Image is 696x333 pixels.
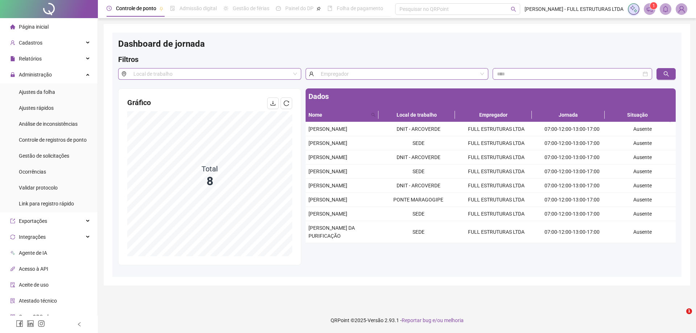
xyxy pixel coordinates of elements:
[223,6,228,11] span: sun
[337,5,383,11] span: Folha de pagamento
[605,108,670,122] th: Situação
[457,179,535,193] td: FULL ESTRUTURAS LTDA
[19,137,87,143] span: Controle de registros de ponto
[10,266,15,271] span: api
[19,266,48,272] span: Acesso à API
[77,322,82,327] span: left
[127,98,151,107] span: Gráfico
[455,108,531,122] th: Empregador
[19,153,69,159] span: Gestão de solicitações
[609,193,676,207] td: Ausente
[532,108,605,122] th: Jornada
[609,207,676,221] td: Ausente
[535,207,609,221] td: 07:00-12:00-13:00-17:00
[671,308,689,326] iframe: Intercom live chat
[308,225,355,239] span: [PERSON_NAME] DA PURIFICAÇÃO
[19,105,54,111] span: Ajustes rápidos
[535,150,609,165] td: 07:00-12:00-13:00-17:00
[179,5,217,11] span: Admissão digital
[609,221,676,243] td: Ausente
[10,314,15,319] span: qrcode
[19,201,74,207] span: Link para registro rápido
[10,218,15,224] span: export
[630,5,638,13] img: sparkle-icon.fc2bf0ac1784a2077858766a79e2daf3.svg
[19,234,46,240] span: Integrações
[368,317,384,323] span: Versão
[19,169,46,175] span: Ocorrências
[19,298,57,304] span: Atestado técnico
[308,154,347,160] span: [PERSON_NAME]
[19,218,47,224] span: Exportações
[233,5,269,11] span: Gestão de férias
[380,193,457,207] td: PONTE MARAGOGIPE
[283,100,289,106] span: reload
[118,68,129,80] span: environment
[159,7,163,11] span: pushpin
[535,122,609,136] td: 07:00-12:00-13:00-17:00
[308,111,368,119] span: Nome
[652,3,655,8] span: 1
[19,56,42,62] span: Relatórios
[457,193,535,207] td: FULL ESTRUTURAS LTDA
[609,136,676,150] td: Ausente
[457,207,535,221] td: FULL ESTRUTURAS LTDA
[380,122,457,136] td: DNIT - ARCOVERDE
[535,165,609,179] td: 07:00-12:00-13:00-17:00
[19,24,49,30] span: Página inicial
[380,165,457,179] td: SEDE
[380,207,457,221] td: SEDE
[380,179,457,193] td: DNIT - ARCOVERDE
[27,320,34,327] span: linkedin
[308,140,347,146] span: [PERSON_NAME]
[511,7,516,12] span: search
[535,136,609,150] td: 07:00-12:00-13:00-17:00
[19,282,49,288] span: Aceite de uso
[535,193,609,207] td: 07:00-12:00-13:00-17:00
[19,314,51,320] span: Gerar QRCode
[116,5,156,11] span: Controle de ponto
[308,211,347,217] span: [PERSON_NAME]
[371,113,376,117] span: search
[10,72,15,77] span: lock
[308,183,347,188] span: [PERSON_NAME]
[609,179,676,193] td: Ausente
[306,68,317,80] span: user
[525,5,623,13] span: [PERSON_NAME] - FULL ESTRUTURAS LTDA
[19,185,58,191] span: Validar protocolo
[118,55,138,64] span: Filtros
[609,122,676,136] td: Ausente
[19,40,42,46] span: Cadastros
[308,92,329,101] span: Dados
[10,282,15,287] span: audit
[327,6,332,11] span: book
[10,24,15,29] span: home
[380,136,457,150] td: SEDE
[457,221,535,243] td: FULL ESTRUTURAS LTDA
[662,6,669,12] span: bell
[170,6,175,11] span: file-done
[10,234,15,240] span: sync
[646,6,653,12] span: notification
[535,179,609,193] td: 07:00-12:00-13:00-17:00
[38,320,45,327] span: instagram
[457,165,535,179] td: FULL ESTRUTURAS LTDA
[10,298,15,303] span: solution
[316,7,321,11] span: pushpin
[308,197,347,203] span: [PERSON_NAME]
[19,72,52,78] span: Administração
[107,6,112,11] span: clock-circle
[380,150,457,165] td: DNIT - ARCOVERDE
[457,122,535,136] td: FULL ESTRUTURAS LTDA
[19,250,47,256] span: Agente de IA
[535,221,609,243] td: 07:00-12:00-13:00-17:00
[308,126,347,132] span: [PERSON_NAME]
[370,109,377,120] span: search
[457,150,535,165] td: FULL ESTRUTURAS LTDA
[650,2,657,9] sup: 1
[118,39,205,49] span: Dashboard de jornada
[378,108,455,122] th: Local de trabalho
[457,136,535,150] td: FULL ESTRUTURAS LTDA
[609,150,676,165] td: Ausente
[19,89,55,95] span: Ajustes da folha
[276,6,281,11] span: dashboard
